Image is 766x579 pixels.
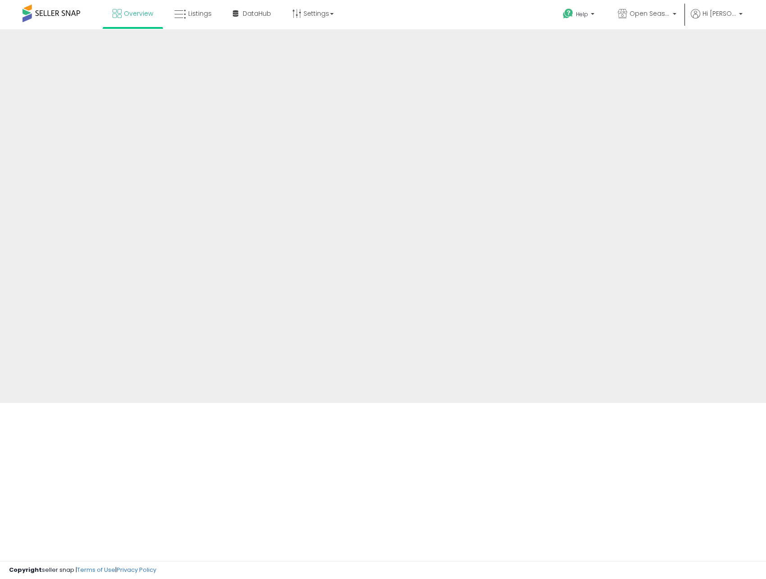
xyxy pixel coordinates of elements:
i: Get Help [562,8,574,19]
a: Help [556,1,603,29]
span: DataHub [243,9,271,18]
span: Hi [PERSON_NAME] [703,9,736,18]
span: Overview [124,9,153,18]
span: Help [576,10,588,18]
span: Open Seasons [630,9,670,18]
a: Hi [PERSON_NAME] [691,9,743,29]
span: Listings [188,9,212,18]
